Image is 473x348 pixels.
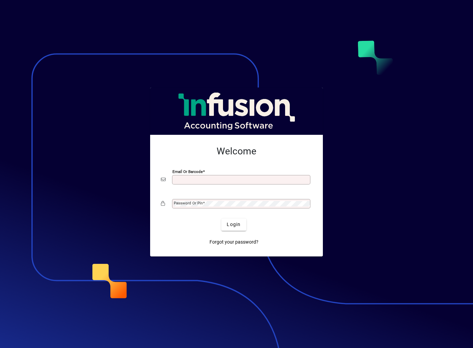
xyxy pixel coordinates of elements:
[210,239,258,246] span: Forgot your password?
[161,146,312,157] h2: Welcome
[227,221,241,228] span: Login
[174,201,203,205] mat-label: Password or Pin
[207,236,261,248] a: Forgot your password?
[172,169,203,174] mat-label: Email or Barcode
[221,219,246,231] button: Login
